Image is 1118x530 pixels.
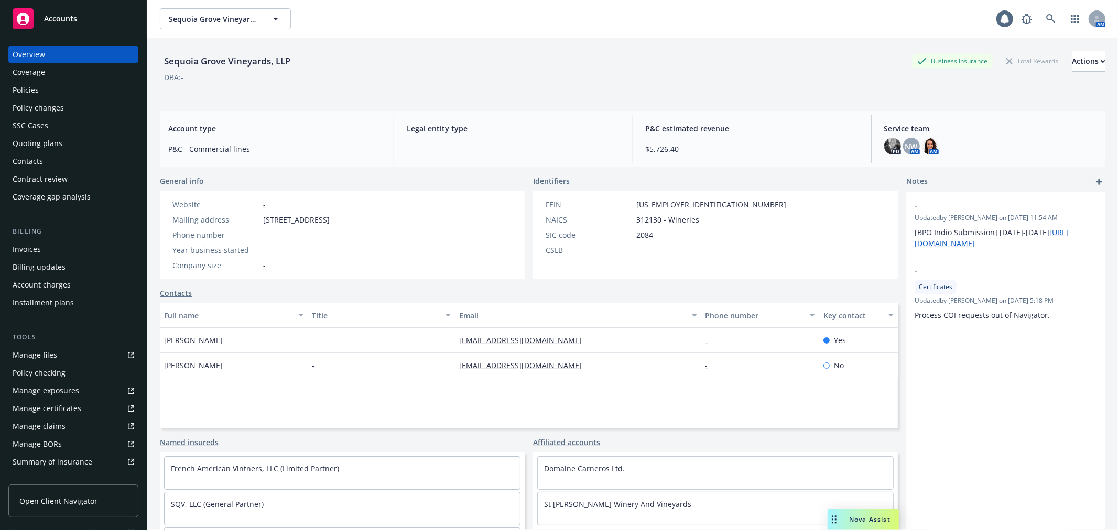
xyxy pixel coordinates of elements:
[263,245,266,256] span: -
[922,138,939,154] img: photo
[8,400,138,417] a: Manage certificates
[8,4,138,34] a: Accounts
[546,199,632,210] div: FEIN
[1072,51,1105,72] button: Actions
[636,229,653,240] span: 2084
[8,418,138,435] a: Manage claims
[44,15,77,23] span: Accounts
[546,229,632,240] div: SIC code
[13,347,57,363] div: Manage files
[636,199,786,210] span: [US_EMPLOYER_IDENTIFICATION_NUMBER]
[884,123,1097,134] span: Service team
[8,82,138,98] a: Policies
[705,360,717,370] a: -
[915,296,1097,305] span: Updated by [PERSON_NAME] on [DATE] 5:18 PM
[8,382,138,399] a: Manage exposures
[13,400,81,417] div: Manage certificates
[407,123,620,134] span: Legal entity type
[823,310,882,321] div: Key contact
[13,64,45,81] div: Coverage
[1093,175,1105,188] a: add
[705,310,804,321] div: Phone number
[8,135,138,152] a: Quoting plans
[1001,54,1063,68] div: Total Rewards
[13,100,64,116] div: Policy changes
[263,200,266,209] a: -
[13,135,62,152] div: Quoting plans
[160,8,291,29] button: Sequoia Grove Vineyards, LLP
[8,171,138,187] a: Contract review
[8,277,138,293] a: Account charges
[160,303,308,328] button: Full name
[912,54,993,68] div: Business Insurance
[168,123,381,134] span: Account type
[8,46,138,63] a: Overview
[919,282,952,292] span: Certificates
[8,347,138,363] a: Manage files
[8,365,138,381] a: Policy checking
[13,365,66,381] div: Policy checking
[13,189,91,205] div: Coverage gap analysis
[312,310,440,321] div: Title
[533,175,570,186] span: Identifiers
[160,175,204,186] span: General info
[312,335,314,346] span: -
[701,303,819,328] button: Phone number
[915,266,1070,277] span: -
[705,335,717,345] a: -
[533,437,600,448] a: Affiliated accounts
[1040,8,1061,29] a: Search
[546,245,632,256] div: CSLB
[828,509,899,530] button: Nova Assist
[8,454,138,470] a: Summary of insurance
[172,229,259,240] div: Phone number
[8,471,138,488] a: Policy AI ingestions
[459,360,590,370] a: [EMAIL_ADDRESS][DOMAIN_NAME]
[172,199,259,210] div: Website
[13,153,43,170] div: Contacts
[8,117,138,134] a: SSC Cases
[8,153,138,170] a: Contacts
[13,46,45,63] div: Overview
[834,335,846,346] span: Yes
[1072,51,1105,71] div: Actions
[13,436,62,452] div: Manage BORs
[169,14,259,25] span: Sequoia Grove Vineyards, LLP
[646,143,859,154] span: $5,726.40
[164,335,223,346] span: [PERSON_NAME]
[13,294,74,311] div: Installment plans
[8,436,138,452] a: Manage BORs
[834,360,844,371] span: No
[263,214,330,225] span: [STREET_ADDRESS]
[459,310,685,321] div: Email
[646,123,859,134] span: P&C estimated revenue
[8,332,138,343] div: Tools
[8,294,138,311] a: Installment plans
[636,214,699,225] span: 312130 - Wineries
[8,259,138,275] a: Billing updates
[171,463,339,473] a: French American Vintners, LLC (Limited Partner)
[884,138,901,154] img: photo
[168,143,381,154] span: P&C - Commercial lines
[13,82,39,98] div: Policies
[160,288,192,299] a: Contacts
[8,241,138,258] a: Invoices
[544,499,691,509] a: St [PERSON_NAME] Winery And Vineyards
[13,454,92,470] div: Summary of insurance
[13,418,66,435] div: Manage claims
[172,245,259,256] div: Year business started
[915,201,1070,212] span: -
[905,141,918,152] span: NW
[308,303,455,328] button: Title
[906,257,1105,329] div: -CertificatesUpdatedby [PERSON_NAME] on [DATE] 5:18 PMProcess COI requests out of Navigator.
[8,100,138,116] a: Policy changes
[172,260,259,271] div: Company size
[13,117,48,134] div: SSC Cases
[160,437,219,448] a: Named insureds
[13,471,80,488] div: Policy AI ingestions
[915,213,1097,223] span: Updated by [PERSON_NAME] on [DATE] 11:54 AM
[906,175,928,188] span: Notes
[849,515,891,524] span: Nova Assist
[312,360,314,371] span: -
